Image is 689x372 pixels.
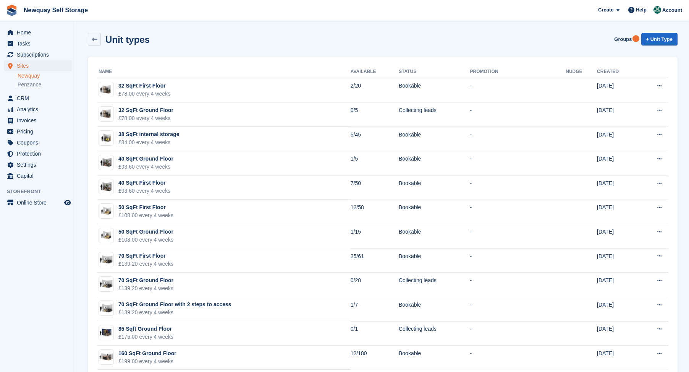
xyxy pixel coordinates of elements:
[597,273,638,297] td: [DATE]
[118,106,173,114] div: 32 SqFt Ground Floor
[351,346,399,370] td: 12/180
[118,284,173,292] div: £139.20 every 4 weeks
[118,82,170,90] div: 32 SqFt First Floor
[351,66,399,78] th: Available
[99,278,113,289] img: 75-sqft-unit.jpg
[17,93,63,104] span: CRM
[399,127,470,151] td: Bookable
[598,6,613,14] span: Create
[351,321,399,346] td: 0/1
[118,90,170,98] div: £78.00 every 4 weeks
[470,78,566,102] td: -
[17,171,63,181] span: Capital
[597,175,638,200] td: [DATE]
[118,187,170,195] div: £93.60 every 4 weeks
[4,115,72,126] a: menu
[4,171,72,181] a: menu
[118,309,231,317] div: £139.20 every 4 weeks
[17,27,63,38] span: Home
[351,102,399,127] td: 0/5
[597,151,638,175] td: [DATE]
[399,297,470,322] td: Bookable
[17,115,63,126] span: Invoices
[399,66,470,78] th: Status
[4,197,72,208] a: menu
[597,321,638,346] td: [DATE]
[399,321,470,346] td: Collecting leads
[399,248,470,273] td: Bookable
[399,78,470,102] td: Bookable
[632,35,639,42] div: Tooltip anchor
[17,197,63,208] span: Online Store
[4,38,72,49] a: menu
[4,126,72,137] a: menu
[118,228,173,236] div: 50 SqFt Ground Floor
[4,159,72,170] a: menu
[641,33,678,45] a: + Unit Type
[118,163,173,171] div: £93.60 every 4 weeks
[662,6,682,14] span: Account
[399,224,470,249] td: Bookable
[351,127,399,151] td: 5/45
[470,273,566,297] td: -
[4,104,72,115] a: menu
[118,138,179,146] div: £84.00 every 4 weeks
[597,297,638,322] td: [DATE]
[99,254,113,265] img: 75-sqft-unit.jpg
[470,200,566,224] td: -
[118,236,173,244] div: £108.00 every 4 weeks
[351,224,399,249] td: 1/15
[470,224,566,249] td: -
[18,81,72,88] a: Penzance
[17,137,63,148] span: Coupons
[7,188,76,195] span: Storefront
[118,252,173,260] div: 70 SqFt First Floor
[118,301,231,309] div: 70 SqFt Ground Floor with 2 steps to access
[99,327,113,338] img: 80-sqft-container%20(1).jpg
[597,78,638,102] td: [DATE]
[99,133,113,144] img: 35-sqft-unit%20(1).jpg
[99,303,113,314] img: 75-sqft-unit.jpg
[399,273,470,297] td: Collecting leads
[611,33,635,45] a: Groups
[4,27,72,38] a: menu
[597,224,638,249] td: [DATE]
[470,321,566,346] td: -
[399,151,470,175] td: Bookable
[470,66,566,78] th: Promotion
[99,230,113,241] img: 50-sqft-unit.jpg
[470,102,566,127] td: -
[597,200,638,224] td: [DATE]
[597,248,638,273] td: [DATE]
[17,38,63,49] span: Tasks
[470,175,566,200] td: -
[99,108,113,119] img: 32-sqft-unit%20(1).jpg
[4,49,72,60] a: menu
[17,159,63,170] span: Settings
[97,66,351,78] th: Name
[17,148,63,159] span: Protection
[118,130,179,138] div: 38 SqFt internal storage
[470,127,566,151] td: -
[118,357,176,366] div: £199.00 every 4 weeks
[597,66,638,78] th: Created
[351,175,399,200] td: 7/50
[21,4,91,16] a: Newquay Self Storage
[470,346,566,370] td: -
[4,93,72,104] a: menu
[118,211,173,219] div: £108.00 every 4 weeks
[351,78,399,102] td: 2/20
[17,104,63,115] span: Analytics
[351,273,399,297] td: 0/28
[653,6,661,14] img: JON
[4,60,72,71] a: menu
[4,137,72,148] a: menu
[105,34,150,45] h2: Unit types
[118,349,176,357] div: 160 SqFt Ground Floor
[99,351,113,362] img: 150-sqft-unit.jpg
[118,114,173,122] div: £78.00 every 4 weeks
[6,5,18,16] img: stora-icon-8386f47178a22dfd0bd8f6a31ec36ba5ce8667c1dd55bd0f319d3a0aa187defe.svg
[17,60,63,71] span: Sites
[351,248,399,273] td: 25/61
[597,127,638,151] td: [DATE]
